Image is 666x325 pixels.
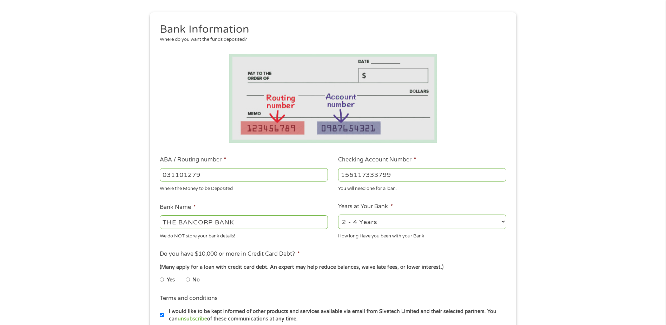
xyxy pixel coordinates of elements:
[160,295,218,302] label: Terms and conditions
[160,168,328,181] input: 263177916
[160,250,300,258] label: Do you have $10,000 or more in Credit Card Debt?
[160,183,328,192] div: Where the Money to be Deposited
[160,263,506,271] div: (Many apply for a loan with credit card debt. An expert may help reduce balances, waive late fees...
[338,156,416,164] label: Checking Account Number
[160,23,501,37] h2: Bank Information
[229,54,437,143] img: Routing number location
[160,156,226,164] label: ABA / Routing number
[160,36,501,43] div: Where do you want the funds deposited?
[167,276,175,284] label: Yes
[338,183,506,192] div: You will need one for a loan.
[338,168,506,181] input: 345634636
[192,276,200,284] label: No
[178,316,207,322] a: unsubscribe
[160,204,196,211] label: Bank Name
[164,308,508,323] label: I would like to be kept informed of other products and services available via email from Sivetech...
[160,230,328,240] div: We do NOT store your bank details!
[338,203,393,210] label: Years at Your Bank
[338,230,506,240] div: How long Have you been with your Bank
